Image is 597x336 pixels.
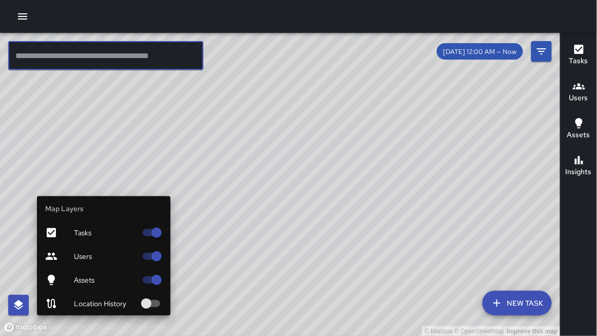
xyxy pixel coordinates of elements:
[561,74,597,111] button: Users
[74,275,137,285] span: Assets
[37,221,170,245] div: Tasks
[566,166,592,178] h6: Insights
[567,129,590,141] h6: Assets
[569,92,588,104] h6: Users
[37,292,170,315] div: Location History
[561,37,597,74] button: Tasks
[437,47,523,56] span: [DATE] 12:00 AM — Now
[561,148,597,185] button: Insights
[531,41,552,62] button: Filters
[483,291,552,315] button: New Task
[569,55,588,67] h6: Tasks
[37,268,170,292] div: Assets
[37,196,170,221] li: Map Layers
[74,298,137,309] span: Location History
[37,245,170,268] div: Users
[74,251,137,262] span: Users
[74,228,137,238] span: Tasks
[561,111,597,148] button: Assets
